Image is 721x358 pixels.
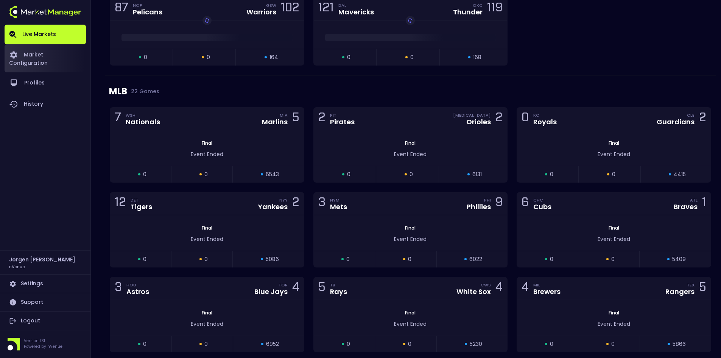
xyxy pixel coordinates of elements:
span: 0 [408,255,411,263]
h3: nVenue [9,264,25,269]
span: 0 [611,340,615,348]
span: 0 [204,340,208,348]
h2: Jorgen [PERSON_NAME] [9,255,75,264]
span: 5086 [266,255,279,263]
span: Final [199,225,215,231]
div: Phillies [467,203,491,210]
span: 0 [410,53,414,61]
div: HOU [126,282,149,288]
span: 6022 [469,255,482,263]
span: Event Ended [191,235,223,243]
div: 4 [495,281,503,295]
img: logo [9,6,81,18]
a: Settings [5,275,86,293]
div: 2 [699,112,706,126]
span: Final [403,140,418,146]
div: Pirates [330,119,355,125]
span: 0 [346,255,350,263]
span: 164 [269,53,278,61]
div: Yankees [258,203,288,210]
span: 22 Games [127,88,159,94]
span: 0 [143,340,146,348]
span: 4415 [674,170,686,178]
div: KC [533,112,557,118]
span: 0 [204,255,208,263]
div: 2 [495,112,503,126]
span: Event Ended [598,150,630,158]
span: 0 [347,340,350,348]
span: 6543 [266,170,279,178]
div: 7 [115,112,121,126]
div: DET [131,197,152,203]
div: Version 1.31Powered by nVenue [5,338,86,350]
div: 119 [487,2,503,16]
div: [MEDICAL_DATA] [453,112,491,118]
div: CHC [533,197,551,203]
div: Astros [126,288,149,295]
div: Brewers [533,288,561,295]
div: 3 [115,281,122,295]
div: Mets [330,203,347,210]
a: Live Markets [5,25,86,44]
span: 0 [204,170,208,178]
div: Thunder [453,9,483,16]
div: TOR [279,282,288,288]
div: 2 [318,112,325,126]
div: CLE [687,112,695,118]
div: 2 [292,197,299,211]
span: 6952 [266,340,279,348]
div: NOP [133,2,162,8]
div: ATL [690,197,698,203]
div: OKC [473,2,483,8]
span: Event Ended [598,235,630,243]
a: Market Configuration [5,44,86,72]
img: replayImg [204,17,210,23]
span: 0 [550,170,553,178]
span: Event Ended [394,235,427,243]
span: 0 [550,255,553,263]
div: 5 [699,281,706,295]
span: Final [403,225,418,231]
span: 0 [143,170,146,178]
span: 0 [410,170,413,178]
span: 168 [473,53,481,61]
span: 0 [144,53,147,61]
span: Event Ended [191,320,223,328]
div: MLB [109,75,712,107]
span: 5409 [672,255,686,263]
span: Final [403,310,418,316]
span: Event Ended [394,150,427,158]
div: 1 [702,197,706,211]
div: 12 [115,197,126,211]
span: 0 [550,340,553,348]
span: 0 [408,340,411,348]
span: Event Ended [394,320,427,328]
div: DAL [338,2,374,8]
div: 5 [318,281,325,295]
p: Version 1.31 [24,338,62,344]
span: Final [606,310,621,316]
span: 5230 [470,340,482,348]
div: PHI [484,197,491,203]
div: 9 [495,197,503,211]
span: 0 [143,255,146,263]
div: NYY [279,197,288,203]
div: Tigers [131,203,152,210]
div: TEX [687,282,695,288]
div: 3 [318,197,325,211]
div: Cubs [533,203,551,210]
div: PIT [330,112,355,118]
span: Final [199,140,215,146]
div: WSH [126,112,160,118]
span: 5866 [673,340,686,348]
div: Warriors [246,9,276,16]
span: Final [199,310,215,316]
div: Rays [330,288,347,295]
div: Guardians [657,119,695,125]
a: Support [5,293,86,311]
div: White Sox [456,288,491,295]
div: 0 [522,112,529,126]
p: Powered by nVenue [24,344,62,349]
div: MIL [533,282,561,288]
div: Blue Jays [254,288,288,295]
